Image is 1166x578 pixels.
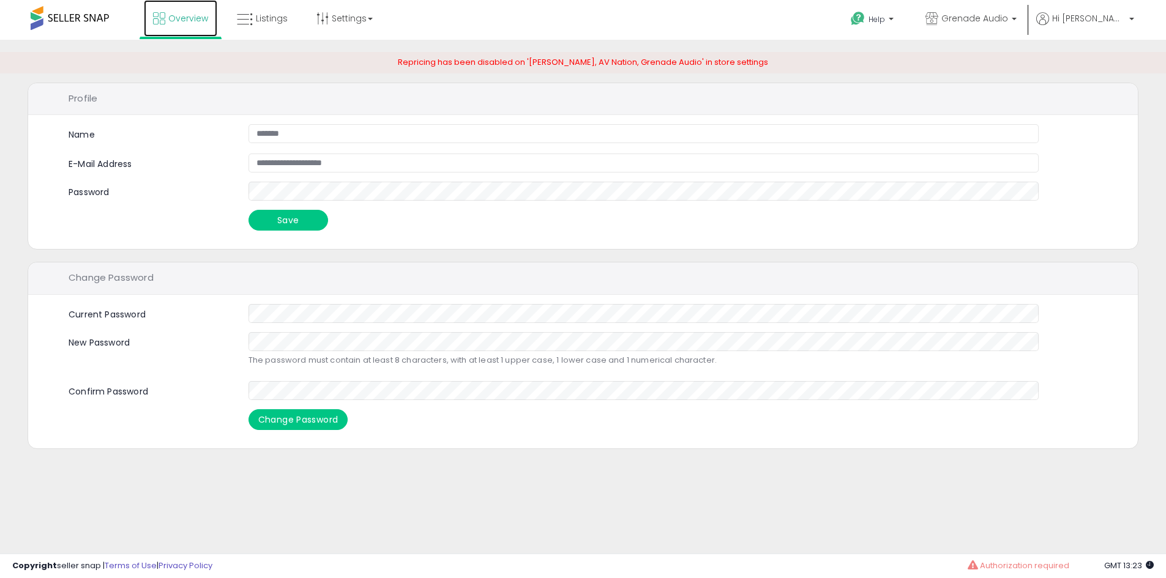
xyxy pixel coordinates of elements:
[1052,12,1126,24] span: Hi [PERSON_NAME]
[159,560,212,571] a: Privacy Policy
[28,262,1138,295] div: Change Password
[256,12,288,24] span: Listings
[398,56,768,68] span: Repricing has been disabled on '[PERSON_NAME], AV Nation, Grenade Audio' in store settings
[249,354,1039,366] p: The password must contain at least 8 characters, with at least 1 upper case, 1 lower case and 1 n...
[941,12,1008,24] span: Grenade Audio
[59,332,239,349] label: New Password
[869,14,885,24] span: Help
[69,128,95,141] label: Name
[249,210,328,231] button: Save
[59,154,239,171] label: E-Mail Address
[249,409,348,430] button: Change Password
[168,12,208,24] span: Overview
[12,560,212,572] div: seller snap | |
[28,83,1138,116] div: Profile
[1036,12,1134,40] a: Hi [PERSON_NAME]
[841,2,906,40] a: Help
[105,560,157,571] a: Terms of Use
[12,560,57,571] strong: Copyright
[59,304,239,321] label: Current Password
[850,11,865,26] i: Get Help
[1104,560,1154,571] span: 2025-08-14 13:23 GMT
[59,381,239,398] label: Confirm Password
[59,182,239,199] label: Password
